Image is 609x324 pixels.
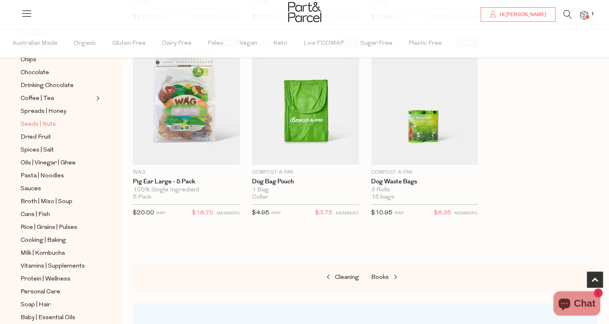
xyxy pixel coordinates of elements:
a: Cans | Fish [21,210,94,220]
a: Baby | Essential Oils [21,313,94,323]
a: Dried Fruit [21,132,94,142]
inbox-online-store-chat: Shopify online store chat [551,291,603,318]
span: Pasta | Noodles [21,171,64,181]
span: $8.35 [434,208,451,218]
div: 100% Single Ingredient [133,187,240,194]
small: MEMBERS [217,211,240,216]
a: Cooking | Baking [21,235,94,245]
p: WAG [133,169,240,176]
a: Dog Waste Bags [371,178,478,185]
span: Spices | Salt [21,145,54,155]
a: Personal Care [21,287,94,297]
span: Paleo [208,29,223,58]
span: Hi [PERSON_NAME] [498,11,546,18]
span: Cleaning [335,274,359,280]
small: RRP [271,211,281,216]
a: Protein | Wellness [21,274,94,284]
span: Dried Fruit [21,133,51,142]
a: Seeds | Nuts [21,119,94,129]
span: $10.95 [371,210,392,216]
span: Cans | Fish [21,210,50,220]
p: Compost-A-Pak [252,169,359,176]
a: Spices | Salt [21,145,94,155]
a: Oils | Vinegar | Ghee [21,158,94,168]
div: 3 Rolls [371,187,478,194]
span: Spreads | Honey [21,107,66,116]
a: Spreads | Honey [21,106,94,116]
span: Organic [74,29,96,58]
a: Dog Bag Pouch [252,178,359,185]
span: Gluten Free [112,29,146,58]
a: Milk | Kombucha [21,248,94,258]
span: Oils | Vinegar | Ghee [21,158,76,168]
small: RRP [156,211,165,216]
a: Drinking Chocolate [21,81,94,91]
a: Books [371,272,452,283]
span: Low FODMAP [303,29,344,58]
span: $20.00 [133,210,154,216]
a: Sauces [21,184,94,194]
img: Part&Parcel [288,2,321,22]
span: Cooking | Baking [21,236,66,245]
span: Soap | Hair [21,300,51,310]
a: Soap | Hair [21,300,94,310]
span: Collar [252,194,268,201]
button: Expand/Collapse Coffee | Tea [94,93,100,103]
img: Dog Bag Pouch [252,38,359,165]
img: Pig Ear Large - 5 Pack [133,38,240,165]
a: Coffee | Tea [21,93,94,104]
span: Milk | Kombucha [21,249,65,258]
a: 1 [580,11,588,19]
a: Pig Ear Large - 5 Pack [133,178,240,185]
span: Protein | Wellness [21,274,70,284]
span: Keto [273,29,287,58]
span: $18.70 [192,208,213,218]
span: Books [371,274,389,280]
span: Seeds | Nuts [21,120,56,129]
span: Personal Care [21,287,60,297]
a: Chocolate [21,68,94,78]
small: RRP [394,211,404,216]
span: Baby | Essential Oils [21,313,75,323]
span: Rice | Grains | Pulses [21,223,77,233]
a: Vitamins | Supplements [21,261,94,271]
span: 5 Pack [133,194,151,201]
span: Vegan [239,29,257,58]
span: Plastic Free [409,29,442,58]
span: Broth | Miso | Soup [21,197,72,207]
span: Chips [21,55,36,65]
span: $3.75 [315,208,332,218]
span: Australian Made [12,29,58,58]
span: Coffee | Tea [21,94,54,104]
span: 1 [589,10,596,18]
span: $4.95 [252,210,269,216]
a: Hi [PERSON_NAME] [481,7,555,22]
small: MEMBERS [336,211,359,216]
a: Cleaning [279,272,359,283]
a: Rice | Grains | Pulses [21,222,94,233]
a: Broth | Miso | Soup [21,197,94,207]
span: 15 bags [371,194,394,201]
a: Pasta | Noodles [21,171,94,181]
img: Dog Waste Bags [371,38,478,165]
span: Sugar Free [360,29,392,58]
a: Chips [21,55,94,65]
span: Chocolate [21,68,49,78]
p: Compost-A-Pak [371,169,478,176]
div: 1 Bag [252,187,359,194]
span: Sauces [21,184,41,194]
span: Vitamins | Supplements [21,262,85,271]
span: Dairy Free [162,29,192,58]
span: Drinking Chocolate [21,81,74,91]
small: MEMBERS [454,211,478,216]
